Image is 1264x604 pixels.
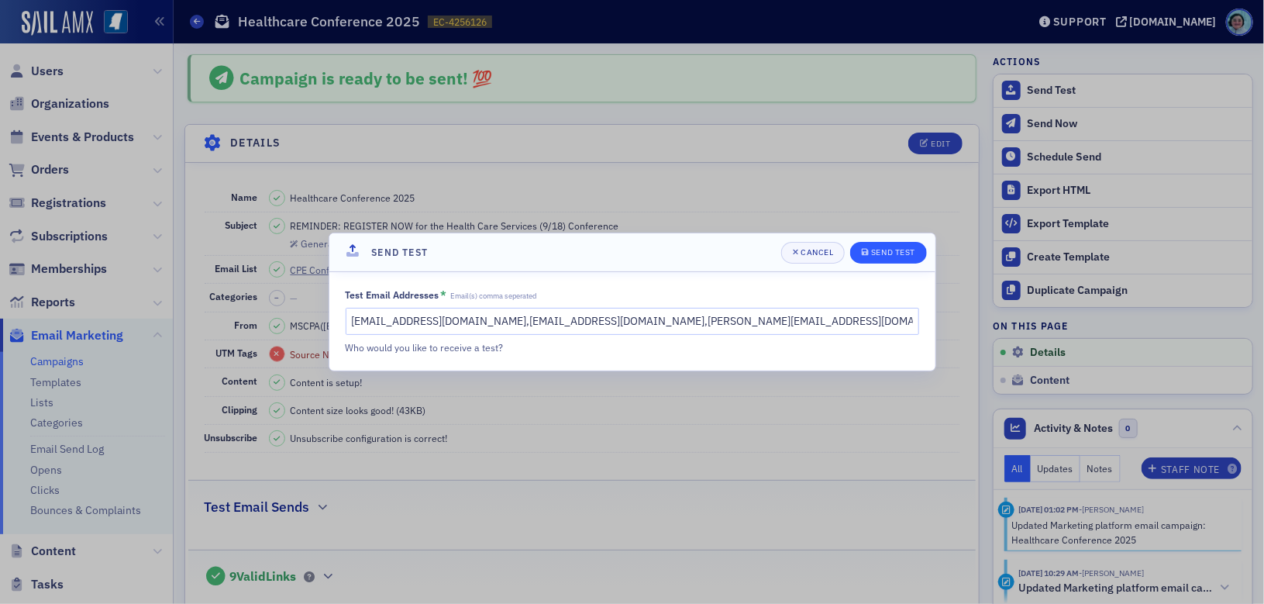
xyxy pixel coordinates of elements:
div: Who would you like to receive a test? [346,340,866,354]
div: Test Email Addresses [346,289,439,301]
button: Send Test [850,242,927,264]
div: Cancel [801,248,833,257]
span: Email(s) comma seperated [451,292,537,301]
div: Send Test [871,248,915,257]
h4: Send Test [371,245,428,259]
abbr: This field is required [440,288,446,302]
button: Cancel [781,242,846,264]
